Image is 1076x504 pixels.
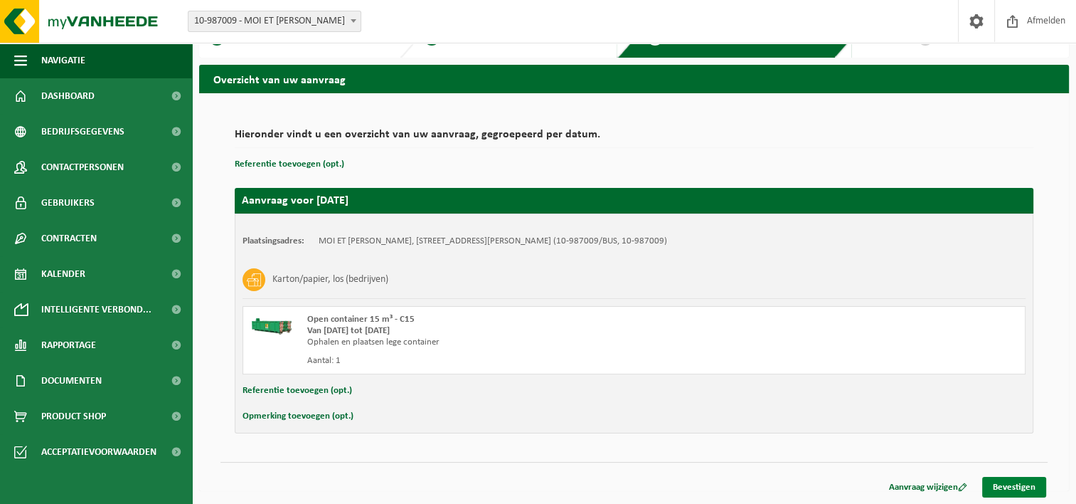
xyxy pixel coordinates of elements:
span: Rapportage [41,327,96,363]
span: Kalender [41,256,85,292]
strong: Plaatsingsadres: [243,236,304,246]
h2: Overzicht van uw aanvraag [199,65,1069,93]
span: Gebruikers [41,185,95,221]
button: Referentie toevoegen (opt.) [243,382,352,400]
h2: Hieronder vindt u een overzicht van uw aanvraag, gegroepeerd per datum. [235,129,1033,148]
span: Contracten [41,221,97,256]
span: Bedrijfsgegevens [41,114,124,149]
strong: Van [DATE] tot [DATE] [307,326,390,335]
img: HK-XC-15-GN-00.png [250,314,293,335]
a: Bevestigen [982,477,1046,498]
span: Acceptatievoorwaarden [41,434,156,470]
button: Referentie toevoegen (opt.) [235,155,344,174]
span: 10-987009 - MOI ET MARIE - VEURNE [188,11,361,31]
span: Intelligente verbond... [41,292,151,327]
span: Navigatie [41,43,85,78]
button: Opmerking toevoegen (opt.) [243,407,353,426]
span: Open container 15 m³ - C15 [307,315,415,324]
h3: Karton/papier, los (bedrijven) [272,268,388,291]
a: Aanvraag wijzigen [878,477,978,498]
span: Product Shop [41,399,106,434]
span: Documenten [41,363,102,399]
td: MOI ET [PERSON_NAME], [STREET_ADDRESS][PERSON_NAME] (10-987009/BUS, 10-987009) [319,236,667,247]
strong: Aanvraag voor [DATE] [242,195,348,206]
div: Ophalen en plaatsen lege container [307,337,691,348]
span: Dashboard [41,78,95,114]
span: Contactpersonen [41,149,124,185]
span: 10-987009 - MOI ET MARIE - VEURNE [188,11,361,32]
div: Aantal: 1 [307,355,691,367]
